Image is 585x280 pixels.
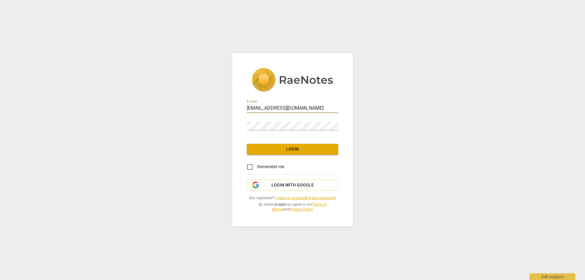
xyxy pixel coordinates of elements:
[247,100,257,103] label: E-mail
[271,182,314,188] span: Login with Google
[257,164,284,170] span: Remember me
[290,207,313,211] a: Privacy Policy
[252,68,333,93] img: 5ac2273c67554f335776073100b6d88f.svg
[306,196,336,200] a: Forgot password?
[276,202,285,207] b: Login
[272,202,327,212] a: Terms of Service
[247,202,338,212] span: By clicking you agree to our and .
[247,144,338,155] button: Login
[247,196,338,201] span: Not registered? |
[252,146,333,152] span: Login
[530,273,575,280] div: Ask support
[247,179,338,191] button: Login with Google
[275,196,305,200] a: Create an account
